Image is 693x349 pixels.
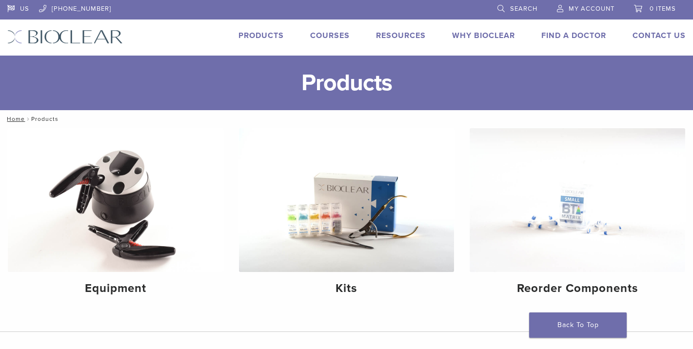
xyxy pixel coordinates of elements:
h4: Equipment [16,280,216,297]
a: Equipment [8,128,223,304]
a: Courses [310,31,350,40]
span: My Account [569,5,614,13]
img: Bioclear [7,30,123,44]
a: Find A Doctor [541,31,606,40]
a: Kits [239,128,455,304]
a: Contact Us [633,31,686,40]
a: Reorder Components [470,128,685,304]
a: Home [4,116,25,122]
a: Resources [376,31,426,40]
a: Why Bioclear [452,31,515,40]
img: Kits [239,128,455,272]
span: Search [510,5,537,13]
img: Equipment [8,128,223,272]
img: Reorder Components [470,128,685,272]
h4: Reorder Components [477,280,677,297]
a: Back To Top [529,312,627,338]
span: 0 items [650,5,676,13]
h4: Kits [247,280,447,297]
span: / [25,116,31,121]
a: Products [238,31,284,40]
